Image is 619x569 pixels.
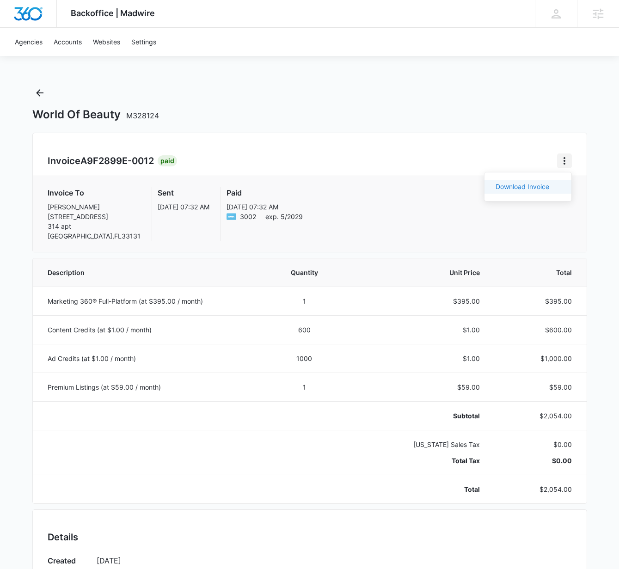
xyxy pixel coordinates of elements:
p: $600.00 [502,325,572,335]
p: Premium Listings (at $59.00 / month) [48,382,253,392]
p: [DATE] 07:32 AM [158,202,209,212]
span: A9F2899E-0012 [80,155,154,166]
h3: Sent [158,187,209,198]
h3: Paid [227,187,303,198]
span: Backoffice | Madwire [71,8,155,18]
h3: Invoice To [48,187,141,198]
h2: Invoice [48,154,158,168]
button: Back [32,86,47,100]
p: $2,054.00 [502,411,572,421]
p: $0.00 [502,440,572,449]
span: Description [48,268,253,277]
td: 1 [264,287,345,315]
a: Accounts [48,28,87,56]
button: Download Invoice [484,180,571,194]
td: 600 [264,315,345,344]
p: Total Tax [356,456,479,465]
span: American Express ending with [240,212,256,221]
h2: Details [48,530,572,544]
p: $2,054.00 [502,484,572,494]
p: Subtotal [356,411,479,421]
span: Total [502,268,572,277]
p: $59.00 [502,382,572,392]
p: Content Credits (at $1.00 / month) [48,325,253,335]
p: [DATE] 07:32 AM [227,202,303,212]
a: Download Invoice [496,183,549,190]
td: 1000 [264,344,345,373]
p: $59.00 [356,382,479,392]
span: M328124 [126,111,159,120]
p: [PERSON_NAME] [STREET_ADDRESS] 314 apt [GEOGRAPHIC_DATA] , FL 33131 [48,202,141,241]
h3: Created [48,555,87,569]
p: $395.00 [502,296,572,306]
a: Websites [87,28,126,56]
h1: World Of Beauty [32,108,159,122]
p: Ad Credits (at $1.00 / month) [48,354,253,363]
td: 1 [264,373,345,401]
button: Home [557,153,572,168]
span: Unit Price [356,268,479,277]
p: Total [356,484,479,494]
p: $1.00 [356,354,479,363]
p: $1,000.00 [502,354,572,363]
span: Quantity [275,268,334,277]
p: $1.00 [356,325,479,335]
p: [DATE] [97,555,572,566]
p: Marketing 360® Full-Platform (at $395.00 / month) [48,296,253,306]
span: exp. 5/2029 [265,212,303,221]
p: $395.00 [356,296,479,306]
p: [US_STATE] Sales Tax [356,440,479,449]
a: Agencies [9,28,48,56]
a: Settings [126,28,162,56]
div: Paid [158,155,177,166]
p: $0.00 [502,456,572,465]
